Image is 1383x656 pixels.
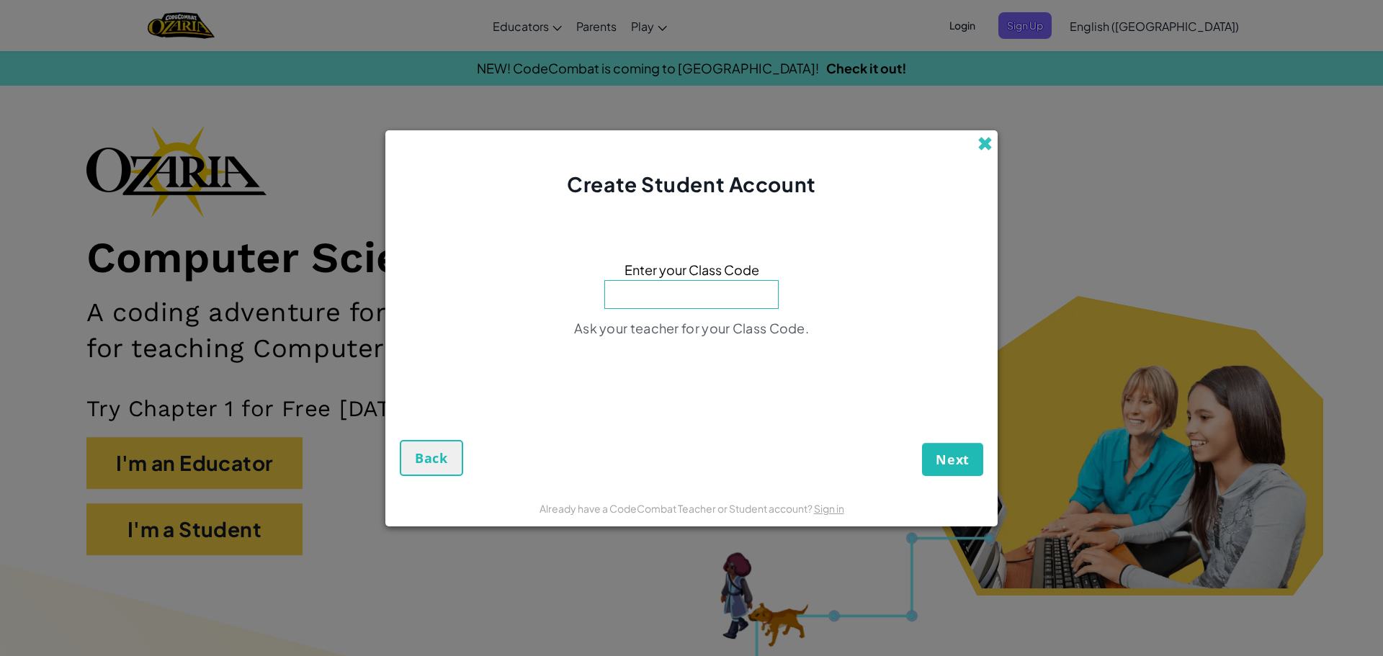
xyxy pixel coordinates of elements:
[922,443,983,476] button: Next
[574,320,809,336] span: Ask your teacher for your Class Code.
[415,449,448,467] span: Back
[540,502,814,515] span: Already have a CodeCombat Teacher or Student account?
[625,259,759,280] span: Enter your Class Code
[400,440,463,476] button: Back
[567,171,815,197] span: Create Student Account
[936,451,970,468] span: Next
[814,502,844,515] a: Sign in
